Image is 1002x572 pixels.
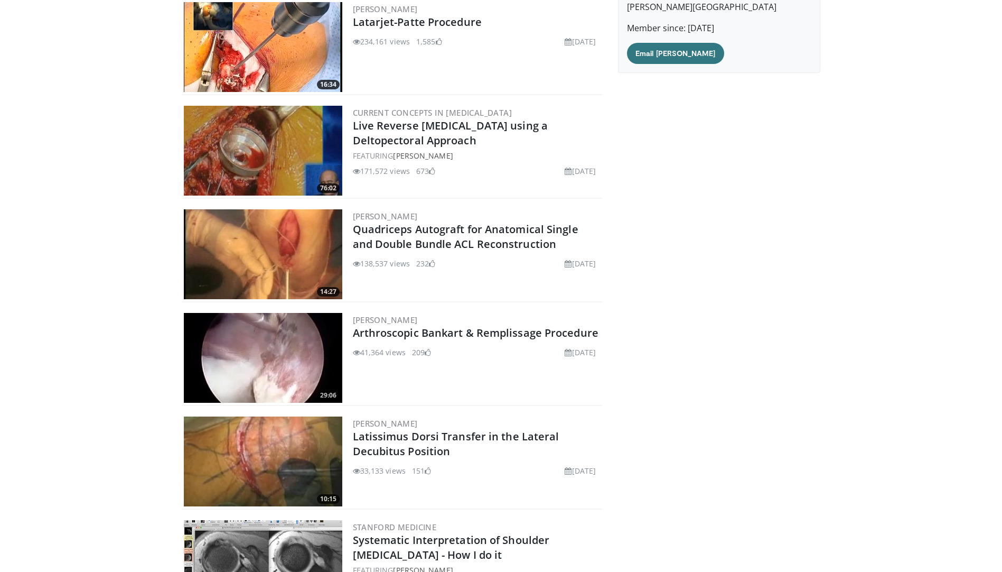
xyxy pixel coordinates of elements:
[353,429,559,458] a: Latissimus Dorsi Transfer in the Lateral Decubitus Position
[627,22,811,34] p: Member since: [DATE]
[184,417,342,506] img: 38501_0000_3.png.300x170_q85_crop-smart_upscale.jpg
[416,36,442,47] li: 1,585
[412,465,431,476] li: 151
[353,347,406,358] li: 41,364 views
[565,165,596,177] li: [DATE]
[353,107,512,118] a: Current Concepts in [MEDICAL_DATA]
[184,209,342,299] img: 281064_0003_1.png.300x170_q85_crop-smart_upscale.jpg
[353,36,410,47] li: 234,161 views
[353,326,598,340] a: Arthroscopic Bankart & Remplissage Procedure
[184,209,342,299] a: 14:27
[416,165,435,177] li: 673
[353,150,601,161] div: FEATURING
[317,183,340,193] span: 76:02
[184,106,342,196] a: 76:02
[184,313,342,403] img: wolf_3.png.300x170_q85_crop-smart_upscale.jpg
[184,2,342,92] img: 617583_3.png.300x170_q85_crop-smart_upscale.jpg
[353,4,418,14] a: [PERSON_NAME]
[353,522,437,532] a: Stanford Medicine
[317,391,340,400] span: 29:06
[565,347,596,358] li: [DATE]
[353,15,482,29] a: Latarjet-Patte Procedure
[565,258,596,269] li: [DATE]
[627,43,724,64] a: Email [PERSON_NAME]
[353,211,418,222] a: [PERSON_NAME]
[393,151,453,161] a: [PERSON_NAME]
[627,1,811,13] p: [PERSON_NAME][GEOGRAPHIC_DATA]
[353,222,578,251] a: Quadriceps Autograft for Anatomical Single and Double Bundle ACL Reconstruction
[353,465,406,476] li: 33,133 views
[317,287,340,297] span: 14:27
[353,315,418,325] a: [PERSON_NAME]
[184,313,342,403] a: 29:06
[317,80,340,89] span: 16:34
[353,165,410,177] li: 171,572 views
[184,106,342,196] img: 684033_3.png.300x170_q85_crop-smart_upscale.jpg
[317,494,340,504] span: 10:15
[353,258,410,269] li: 138,537 views
[565,465,596,476] li: [DATE]
[353,533,550,562] a: Systematic Interpretation of Shoulder [MEDICAL_DATA] - How I do it
[353,118,548,147] a: Live Reverse [MEDICAL_DATA] using a Deltopectoral Approach
[416,258,435,269] li: 232
[353,418,418,429] a: [PERSON_NAME]
[184,417,342,506] a: 10:15
[184,2,342,92] a: 16:34
[412,347,431,358] li: 209
[565,36,596,47] li: [DATE]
